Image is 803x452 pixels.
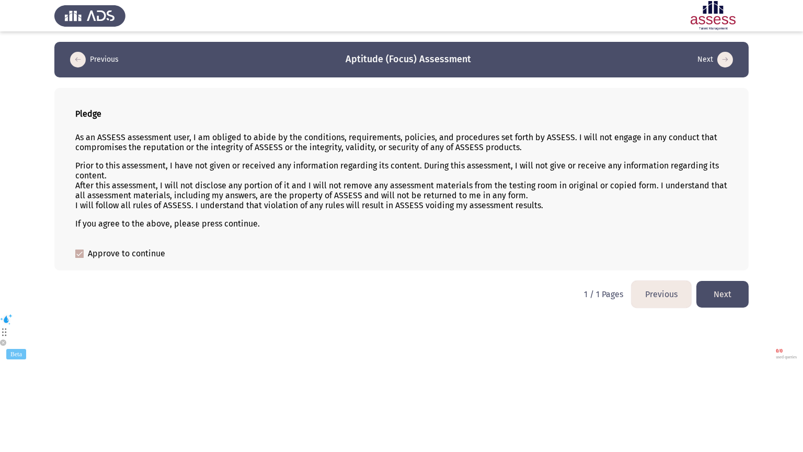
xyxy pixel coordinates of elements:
h3: Aptitude (Focus) Assessment [346,53,471,66]
img: Assessment logo of ASSESS Focus Assessment - Analytical Thinking (EN/AR) (Basic - IB) [678,1,749,30]
p: 1 / 1 Pages [584,289,623,299]
span: Approve to continue [88,247,165,260]
span: used queries [776,355,797,360]
button: load previous page [632,281,691,308]
button: load next page [696,281,749,308]
button: load previous page [67,51,122,68]
div: Beta [6,349,26,359]
p: As an ASSESS assessment user, I am obliged to abide by the conditions, requirements, policies, an... [75,132,728,152]
p: Prior to this assessment, I have not given or received any information regarding its content. Dur... [75,161,728,210]
p: If you agree to the above, please press continue. [75,219,728,229]
img: Assess Talent Management logo [54,1,125,30]
b: Pledge [75,109,101,119]
span: 0 / 0 [776,348,797,355]
button: load next page [694,51,736,68]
